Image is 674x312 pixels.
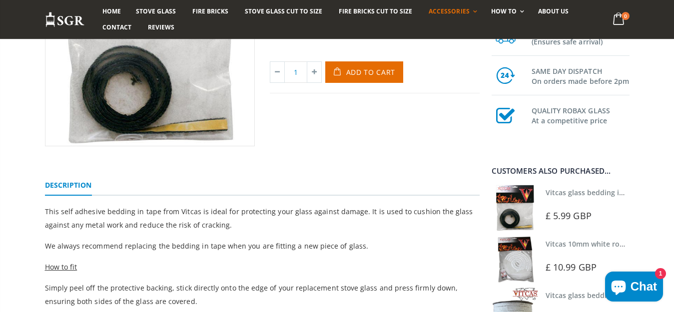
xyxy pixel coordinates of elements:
[546,261,597,273] span: £ 10.99 GBP
[339,7,412,15] span: Fire Bricks Cut To Size
[602,272,666,304] inbox-online-store-chat: Shopify online store chat
[45,205,480,232] p: This self adhesive bedding in tape from Vitcas is ideal for protecting your glass against damage....
[546,210,592,222] span: £ 5.99 GBP
[148,23,174,31] span: Reviews
[237,3,330,19] a: Stove Glass Cut To Size
[484,3,529,19] a: How To
[421,3,482,19] a: Accessories
[531,3,576,19] a: About us
[45,281,480,308] p: Simply peel off the protective backing, stick directly onto the edge of your replacement stove gl...
[45,176,92,196] a: Description
[325,61,404,83] button: Add to Cart
[102,23,131,31] span: Contact
[245,7,322,15] span: Stove Glass Cut To Size
[532,104,630,126] h3: QUALITY ROBAX GLASS At a competitive price
[492,185,538,231] img: Vitcas stove glass bedding in tape
[185,3,236,19] a: Fire Bricks
[622,12,630,20] span: 0
[538,7,569,15] span: About us
[45,262,77,272] span: How to fit
[491,7,517,15] span: How To
[136,7,176,15] span: Stove Glass
[492,167,630,175] div: Customers also purchased...
[140,19,182,35] a: Reviews
[102,7,121,15] span: Home
[95,3,128,19] a: Home
[429,7,469,15] span: Accessories
[609,10,629,29] a: 0
[192,7,228,15] span: Fire Bricks
[532,64,630,86] h3: SAME DAY DISPATCH On orders made before 2pm
[492,236,538,283] img: Vitcas white rope, glue and gloves kit 10mm
[331,3,420,19] a: Fire Bricks Cut To Size
[45,239,480,253] p: We always recommend replacing the bedding in tape when you are fitting a new piece of glass.
[346,67,396,77] span: Add to Cart
[95,19,139,35] a: Contact
[45,11,85,28] img: Stove Glass Replacement
[128,3,183,19] a: Stove Glass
